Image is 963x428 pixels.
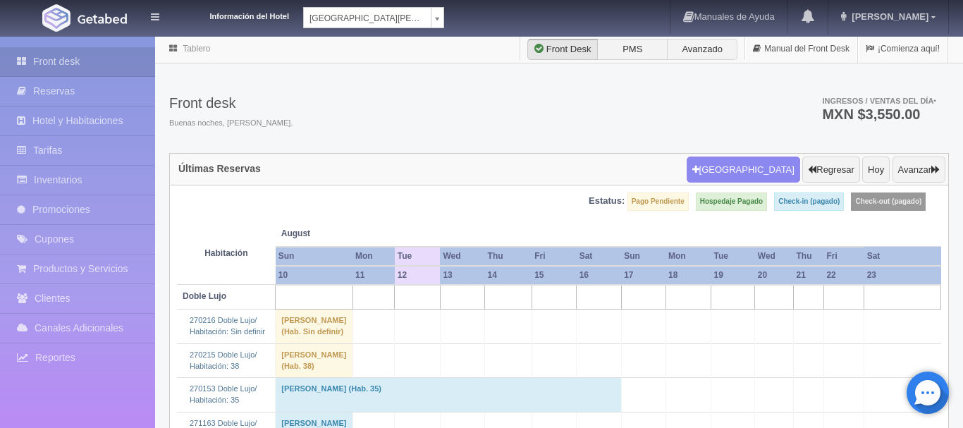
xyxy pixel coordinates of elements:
[822,107,936,121] h3: MXN $3,550.00
[276,343,352,377] td: [PERSON_NAME] (Hab. 38)
[169,118,293,129] span: Buenas noches, [PERSON_NAME].
[665,247,711,266] th: Mon
[687,157,800,183] button: [GEOGRAPHIC_DATA]
[42,4,70,32] img: Getabed
[864,266,941,285] th: 23
[711,266,755,285] th: 19
[851,192,926,211] label: Check-out (pagado)
[822,97,936,105] span: Ingresos / Ventas del día
[440,266,484,285] th: 13
[802,157,859,183] button: Regresar
[755,247,794,266] th: Wed
[204,248,247,258] strong: Habitación
[395,266,441,285] th: 12
[597,39,668,60] label: PMS
[276,266,352,285] th: 10
[848,11,928,22] span: [PERSON_NAME]
[864,247,941,266] th: Sat
[281,228,389,240] span: August
[183,291,226,301] b: Doble Lujo
[774,192,844,211] label: Check-in (pagado)
[276,247,352,266] th: Sun
[440,247,484,266] th: Wed
[352,266,395,285] th: 11
[893,157,945,183] button: Avanzar
[352,247,395,266] th: Mon
[178,164,261,174] h4: Últimas Reservas
[395,247,441,266] th: Tue
[190,350,257,370] a: 270215 Doble Lujo/Habitación: 38
[309,8,425,29] span: [GEOGRAPHIC_DATA][PERSON_NAME]
[183,44,210,54] a: Tablero
[696,192,767,211] label: Hospedaje Pagado
[276,310,352,343] td: [PERSON_NAME] (Hab. Sin definir)
[78,13,127,24] img: Getabed
[527,39,598,60] label: Front Desk
[667,39,737,60] label: Avanzado
[793,247,823,266] th: Thu
[621,247,665,266] th: Sun
[745,35,857,63] a: Manual del Front Desk
[665,266,711,285] th: 18
[276,378,621,412] td: [PERSON_NAME] (Hab. 35)
[823,247,864,266] th: Fri
[711,247,755,266] th: Tue
[627,192,689,211] label: Pago Pendiente
[532,247,577,266] th: Fri
[577,266,622,285] th: 16
[190,384,257,404] a: 270153 Doble Lujo/Habitación: 35
[485,266,532,285] th: 14
[755,266,794,285] th: 20
[532,266,577,285] th: 15
[176,7,289,23] dt: Información del Hotel
[823,266,864,285] th: 22
[621,266,665,285] th: 17
[169,95,293,111] h3: Front desk
[303,7,444,28] a: [GEOGRAPHIC_DATA][PERSON_NAME]
[485,247,532,266] th: Thu
[190,316,265,336] a: 270216 Doble Lujo/Habitación: Sin definir
[793,266,823,285] th: 21
[589,195,625,208] label: Estatus:
[862,157,890,183] button: Hoy
[858,35,947,63] a: ¡Comienza aquí!
[577,247,622,266] th: Sat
